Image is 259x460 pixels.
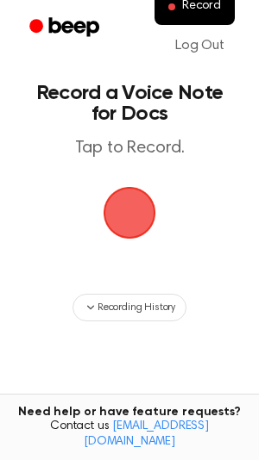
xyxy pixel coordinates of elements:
[10,420,249,450] span: Contact us
[17,11,115,45] a: Beep
[158,25,242,66] a: Log Out
[73,294,186,321] button: Recording History
[31,138,228,159] p: Tap to Record.
[104,187,155,239] img: Beep Logo
[31,83,228,124] h1: Record a Voice Note for Docs
[98,300,175,315] span: Recording History
[84,420,209,448] a: [EMAIL_ADDRESS][DOMAIN_NAME]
